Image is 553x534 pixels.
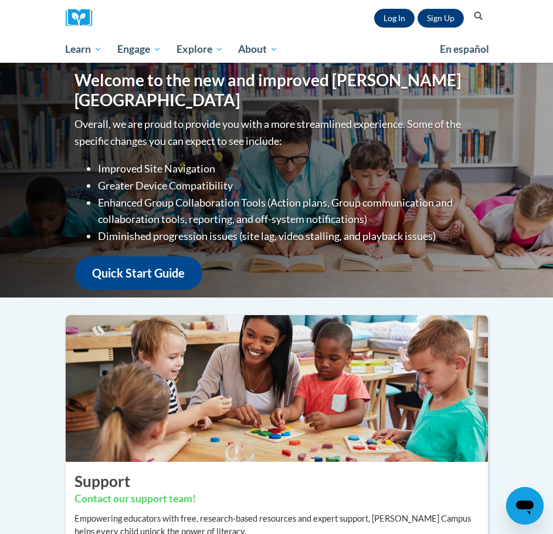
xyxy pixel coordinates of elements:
a: Engage [110,36,169,63]
a: Learn [58,36,110,63]
a: Cox Campus [66,9,101,27]
a: Register [418,9,464,28]
h3: Contact our support team! [74,492,479,506]
a: Quick Start Guide [74,256,202,290]
img: ... [57,315,497,462]
p: Overall, we are proud to provide you with a more streamlined experience. Some of the specific cha... [74,116,479,150]
span: Engage [117,42,161,56]
a: Log In [374,9,415,28]
img: Logo brand [66,9,101,27]
span: Learn [65,42,102,56]
li: Enhanced Group Collaboration Tools (Action plans, Group communication and collaboration tools, re... [98,194,479,228]
li: Improved Site Navigation [98,160,479,177]
iframe: Button to launch messaging window [506,487,544,525]
a: Explore [169,36,231,63]
a: En español [432,37,497,62]
a: About [230,36,286,63]
li: Greater Device Compatibility [98,177,479,194]
span: En español [440,43,489,55]
div: Main menu [57,36,497,63]
span: About [238,42,278,56]
span: Explore [177,42,223,56]
h2: Support [74,471,479,492]
button: Search [470,9,487,23]
li: Diminished progression issues (site lag, video stalling, and playback issues) [98,228,479,245]
h1: Welcome to the new and improved [PERSON_NAME][GEOGRAPHIC_DATA] [74,70,479,110]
